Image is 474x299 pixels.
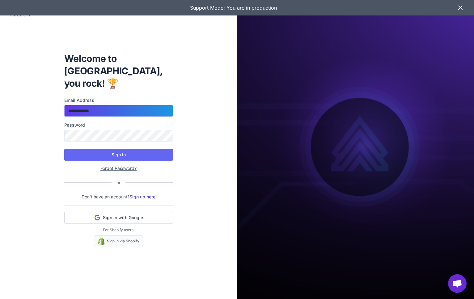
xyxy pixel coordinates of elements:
[64,52,173,89] h1: Welcome to [GEOGRAPHIC_DATA], you rock! 🏆
[64,97,173,104] label: Email Address
[100,166,137,171] a: Forgot Password?
[64,122,173,128] label: Password
[448,274,467,293] div: Open chat
[103,214,143,221] span: Sign in with Google
[64,193,173,200] p: Don't have an account?
[64,227,173,233] p: For Shopify users:
[64,149,173,161] button: Sign In
[129,194,155,199] a: Sign up here
[64,212,173,223] button: Sign in with Google
[112,179,125,186] div: or
[94,235,143,247] a: Sign in via Shopify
